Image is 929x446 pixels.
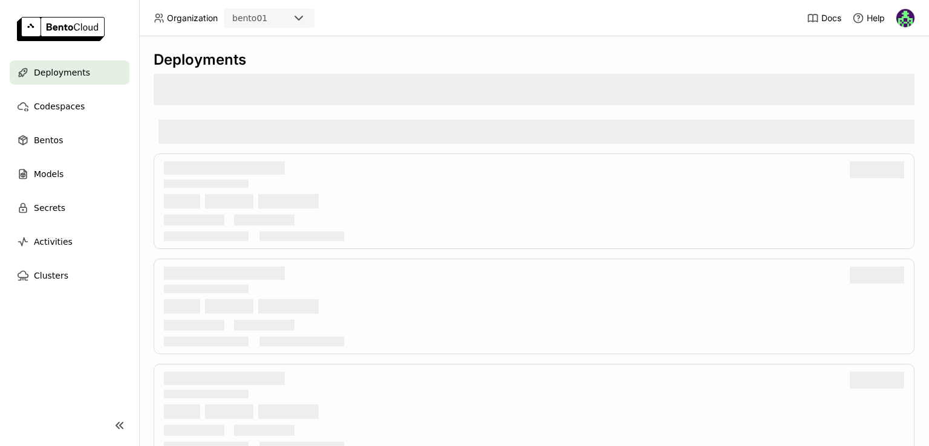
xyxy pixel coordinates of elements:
a: Activities [10,230,129,254]
span: Activities [34,234,73,249]
img: logo [17,17,105,41]
div: Help [852,12,885,24]
div: Deployments [154,51,914,69]
span: Clusters [34,268,68,283]
span: Bentos [34,133,63,147]
span: Help [867,13,885,24]
span: Organization [167,13,218,24]
div: bento01 [232,12,267,24]
a: Docs [807,12,841,24]
img: Marshal AM [896,9,914,27]
a: Clusters [10,263,129,288]
input: Selected bento01. [269,13,270,25]
span: Secrets [34,201,65,215]
a: Secrets [10,196,129,220]
span: Models [34,167,64,181]
span: Deployments [34,65,90,80]
a: Bentos [10,128,129,152]
a: Models [10,162,129,186]
span: Docs [821,13,841,24]
span: Codespaces [34,99,85,114]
